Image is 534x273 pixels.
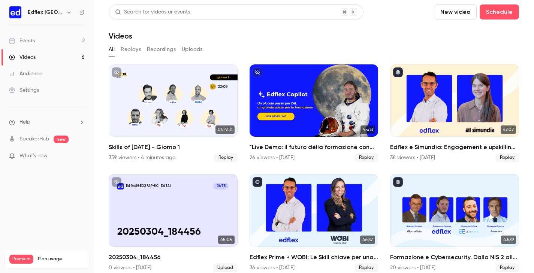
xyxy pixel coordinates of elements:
span: Replay [495,153,519,162]
span: 45:13 [360,125,375,134]
button: unpublished [112,177,121,187]
img: Edflex Italy [9,6,21,18]
li: Formazione e Cybersecurity. Dalla NIS 2 alla cyber-escalation: la risposta di Edflex Prime e Alte... [390,174,519,272]
div: Videos [9,54,36,61]
span: new [54,136,69,143]
a: 47:07Edflex e Simundia: Engagement e upskilling per la talent retention38 viewers • [DATE]Replay [390,64,519,162]
p: 20250304_184456 [117,226,229,238]
span: Help [19,118,30,126]
div: Search for videos or events [115,8,190,16]
span: Replay [355,153,378,162]
span: Replay [495,263,519,272]
div: 38 viewers • [DATE] [390,154,435,161]
h2: Edflex Prime + WOBI: Le Skill chiave per una leadership a prova di futuro [250,253,378,262]
iframe: Noticeable Trigger [76,153,85,160]
button: Uploads [182,43,203,55]
span: What's new [19,152,48,160]
div: 20 viewers • [DATE] [390,264,435,272]
button: published [253,177,262,187]
h2: "Live Demo: il futuro della formazione con Edflex Copilot" [250,143,378,152]
li: Edflex e Simundia: Engagement e upskilling per la talent retention [390,64,519,162]
h2: 20250304_184456 [109,253,238,262]
div: Audience [9,70,42,78]
span: Replay [355,263,378,272]
a: SpeakerHub [19,135,49,143]
li: Skills of Tomorrow - Giorno 1 [109,64,238,162]
a: 45:13"Live Demo: il futuro della formazione con Edflex Copilot"24 viewers • [DATE]Replay [250,64,378,162]
li: help-dropdown-opener [9,118,85,126]
span: Premium [9,255,33,264]
div: Settings [9,87,39,94]
p: Edflex [GEOGRAPHIC_DATA] [126,184,171,188]
a: 01:27:31Skills of [DATE] - Giorno 1359 viewers • 4 minutes agoReplay [109,64,238,162]
h2: Edflex e Simundia: Engagement e upskilling per la talent retention [390,143,519,152]
span: [DATE] [213,183,229,189]
li: Edflex Prime + WOBI: Le Skill chiave per una leadership a prova di futuro [250,174,378,272]
button: All [109,43,115,55]
section: Videos [109,4,519,269]
span: 43:39 [501,236,516,244]
span: 45:05 [218,236,235,244]
button: New video [434,4,477,19]
button: Replays [121,43,141,55]
button: unpublished [253,67,262,77]
h2: Formazione e Cybersecurity. Dalla NIS 2 alla cyber-escalation: la risposta di Edflex Prime e Alte... [390,253,519,262]
span: 46:37 [360,236,375,244]
button: Recordings [147,43,176,55]
span: 47:07 [501,125,516,134]
li: 20250304_184456 [109,174,238,272]
span: 01:27:31 [215,125,235,134]
h2: Skills of [DATE] - Giorno 1 [109,143,238,152]
a: 46:37Edflex Prime + WOBI: Le Skill chiave per una leadership a prova di futuro36 viewers • [DATE]... [250,174,378,272]
span: Plan usage [38,256,84,262]
a: 43:39Formazione e Cybersecurity. Dalla NIS 2 alla cyber-escalation: la risposta di Edflex Prime e... [390,174,519,272]
ul: Videos [109,64,519,272]
div: 24 viewers • [DATE] [250,154,295,161]
button: published [393,67,403,77]
div: 36 viewers • [DATE] [250,264,295,272]
a: 20250304_184456Edflex [GEOGRAPHIC_DATA][DATE]20250304_18445645:0520250304_1844560 viewers • [DATE... [109,174,238,272]
button: published [393,177,403,187]
h1: Videos [109,31,132,40]
div: 359 viewers • 4 minutes ago [109,154,175,161]
button: unpublished [112,67,121,77]
div: Events [9,37,35,45]
button: Schedule [480,4,519,19]
span: Replay [214,153,238,162]
span: Upload [213,263,238,272]
div: 0 viewers • [DATE] [109,264,151,272]
li: "Live Demo: il futuro della formazione con Edflex Copilot" [250,64,378,162]
h6: Edflex [GEOGRAPHIC_DATA] [28,9,63,16]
